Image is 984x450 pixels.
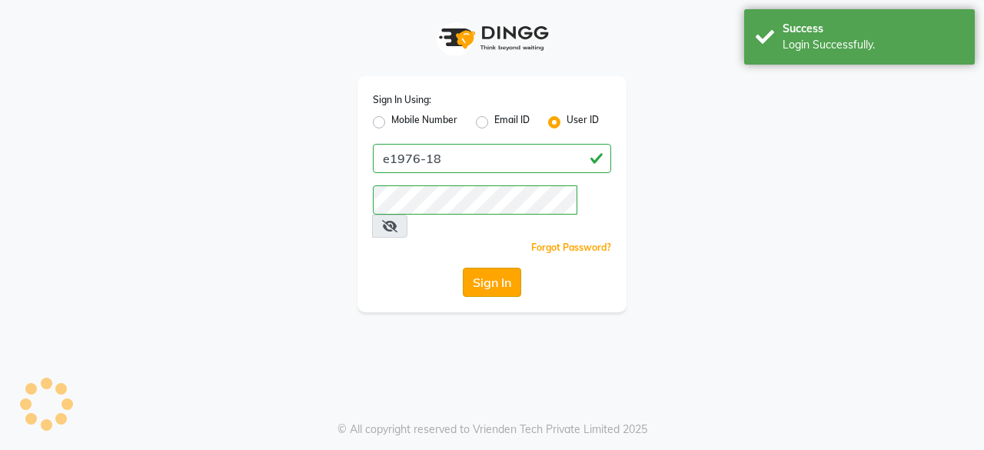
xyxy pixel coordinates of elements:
img: logo1.svg [430,15,553,61]
input: Username [373,185,577,215]
div: Login Successfully. [783,37,963,53]
a: Forgot Password? [531,242,611,253]
input: Username [373,144,611,173]
button: Sign In [463,268,521,297]
div: Success [783,21,963,37]
label: Email ID [494,113,530,132]
label: Sign In Using: [373,93,431,107]
label: User ID [567,113,599,132]
label: Mobile Number [391,113,457,132]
